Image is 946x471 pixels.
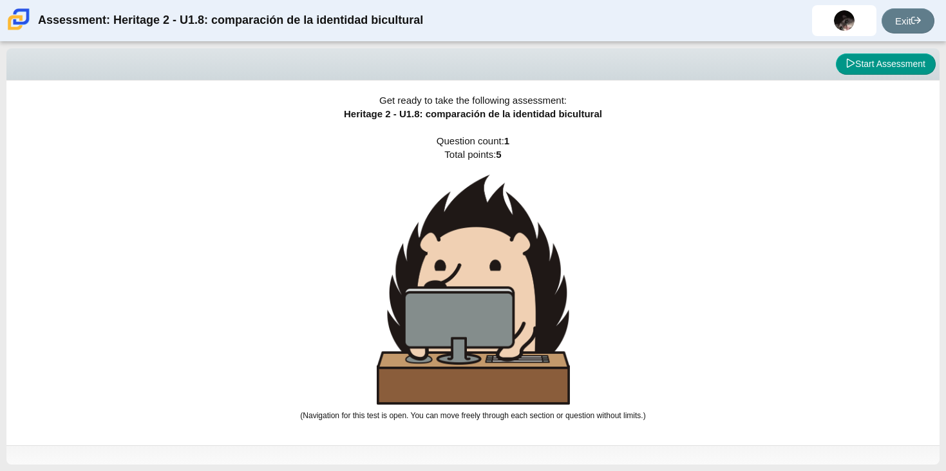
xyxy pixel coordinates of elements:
[882,8,934,34] a: Exit
[834,10,855,31] img: elizabeth.montoya.86Lpgd
[38,5,423,36] div: Assessment: Heritage 2 - U1.8: comparación de la identidad bicultural
[496,149,501,160] b: 5
[300,411,645,420] small: (Navigation for this test is open. You can move freely through each section or question without l...
[5,6,32,33] img: Carmen School of Science & Technology
[300,135,645,420] span: Question count: Total points:
[377,175,570,405] img: hedgehog-behind-computer-large.png
[344,108,602,119] span: Heritage 2 - U1.8: comparación de la identidad bicultural
[504,135,509,146] b: 1
[5,24,32,35] a: Carmen School of Science & Technology
[379,95,567,106] span: Get ready to take the following assessment:
[836,53,936,75] button: Start Assessment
